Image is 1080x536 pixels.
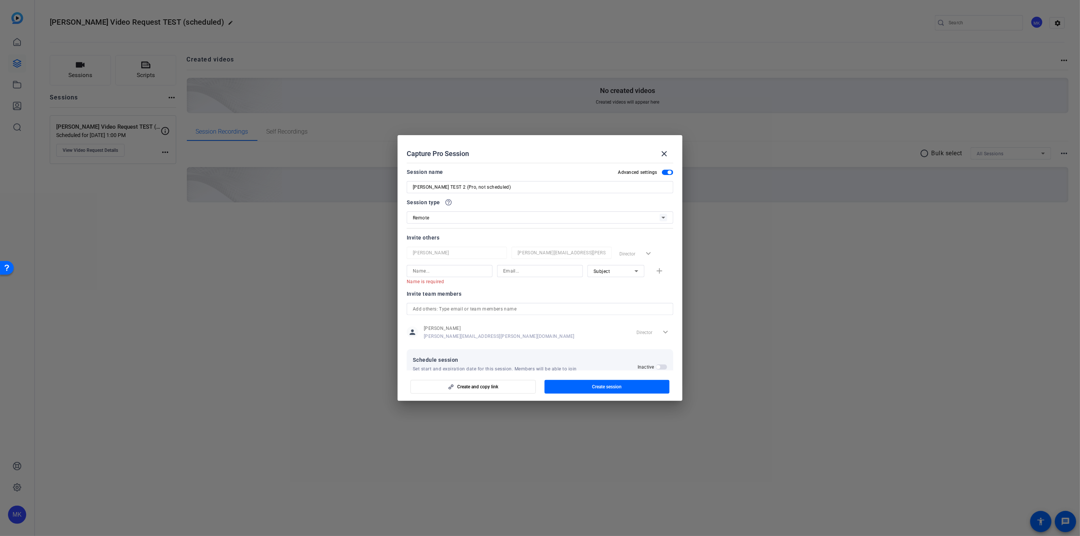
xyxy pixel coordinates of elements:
[518,248,606,257] input: Email...
[413,248,501,257] input: Name...
[407,277,486,285] mat-error: Name is required
[407,145,673,163] div: Capture Pro Session
[407,233,673,242] div: Invite others
[413,304,667,314] input: Add others: Type email or team members name
[413,266,486,276] input: Name...
[407,167,443,177] div: Session name
[618,169,657,175] h2: Advanced settings
[413,215,429,221] span: Remote
[407,289,673,298] div: Invite team members
[407,198,440,207] span: Session type
[413,183,667,192] input: Enter Session Name
[594,269,610,274] span: Subject
[503,266,577,276] input: Email...
[660,149,669,158] mat-icon: close
[445,199,452,206] mat-icon: help_outline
